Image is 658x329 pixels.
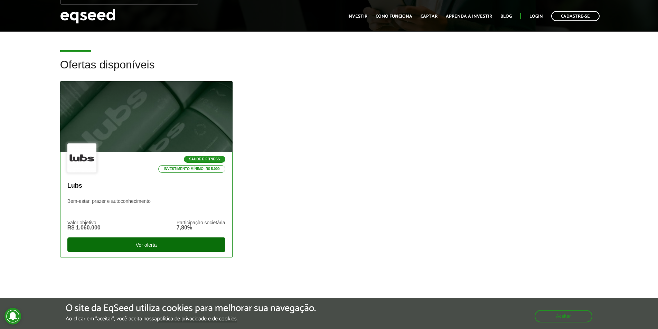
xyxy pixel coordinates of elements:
[60,81,233,257] a: Saúde e Fitness Investimento mínimo: R$ 5.000 Lubs Bem-estar, prazer e autoconhecimento Valor obj...
[347,14,367,19] a: Investir
[66,303,316,314] h5: O site da EqSeed utiliza cookies para melhorar sua navegação.
[66,316,316,322] p: Ao clicar em "aceitar", você aceita nossa .
[157,316,237,322] a: política de privacidade e de cookies
[529,14,543,19] a: Login
[177,225,225,231] div: 7,80%
[535,310,592,322] button: Aceitar
[421,14,438,19] a: Captar
[446,14,492,19] a: Aprenda a investir
[177,220,225,225] div: Participação societária
[67,198,225,213] p: Bem-estar, prazer e autoconhecimento
[60,7,115,25] img: EqSeed
[184,156,225,163] p: Saúde e Fitness
[500,14,512,19] a: Blog
[551,11,600,21] a: Cadastre-se
[67,182,225,190] p: Lubs
[67,225,101,231] div: R$ 1.060.000
[376,14,412,19] a: Como funciona
[67,220,101,225] div: Valor objetivo
[158,165,225,173] p: Investimento mínimo: R$ 5.000
[67,237,225,252] div: Ver oferta
[60,59,598,81] h2: Ofertas disponíveis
